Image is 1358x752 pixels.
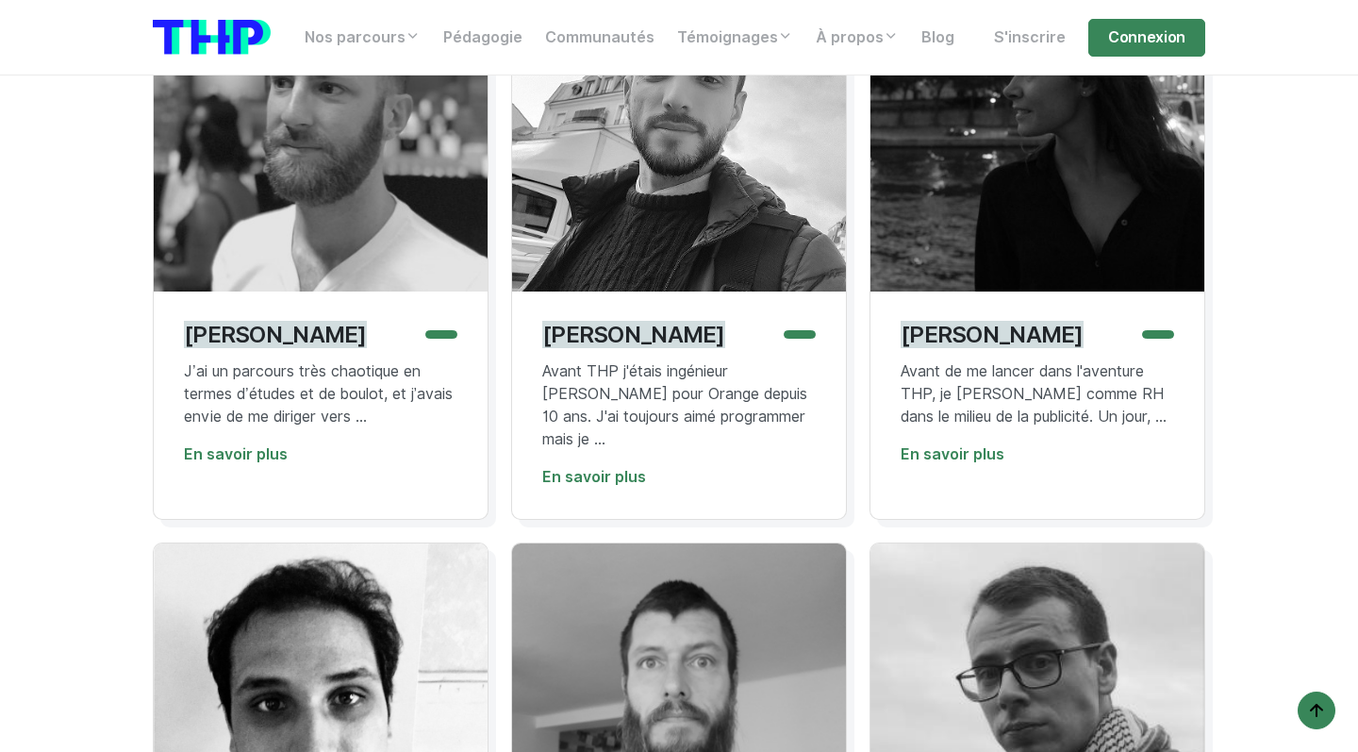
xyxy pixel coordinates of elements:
img: logo [153,20,271,55]
a: En savoir plus [542,468,646,486]
p: Avant THP j'étais ingénieur [PERSON_NAME] pour Orange depuis 10 ans. J'ai toujours aimé programme... [542,360,816,451]
a: Connexion [1088,19,1205,57]
p: Avant de me lancer dans l'aventure THP, je [PERSON_NAME] comme RH dans le milieu de la publicité.... [901,360,1174,428]
a: Communautés [534,19,666,57]
a: S'inscrire [983,19,1077,57]
a: Blog [910,19,966,57]
p: [PERSON_NAME] [542,321,725,348]
p: J’ai un parcours très chaotique en termes d’études et de boulot, et j’avais envie de me diriger v... [184,360,457,428]
a: Nos parcours [293,19,432,57]
p: [PERSON_NAME] [901,321,1084,348]
img: arrow-up icon [1305,699,1328,722]
a: Témoignages [666,19,804,57]
a: En savoir plus [901,445,1004,463]
a: Pédagogie [432,19,534,57]
a: À propos [804,19,910,57]
p: [PERSON_NAME] [184,321,367,348]
a: En savoir plus [184,445,288,463]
